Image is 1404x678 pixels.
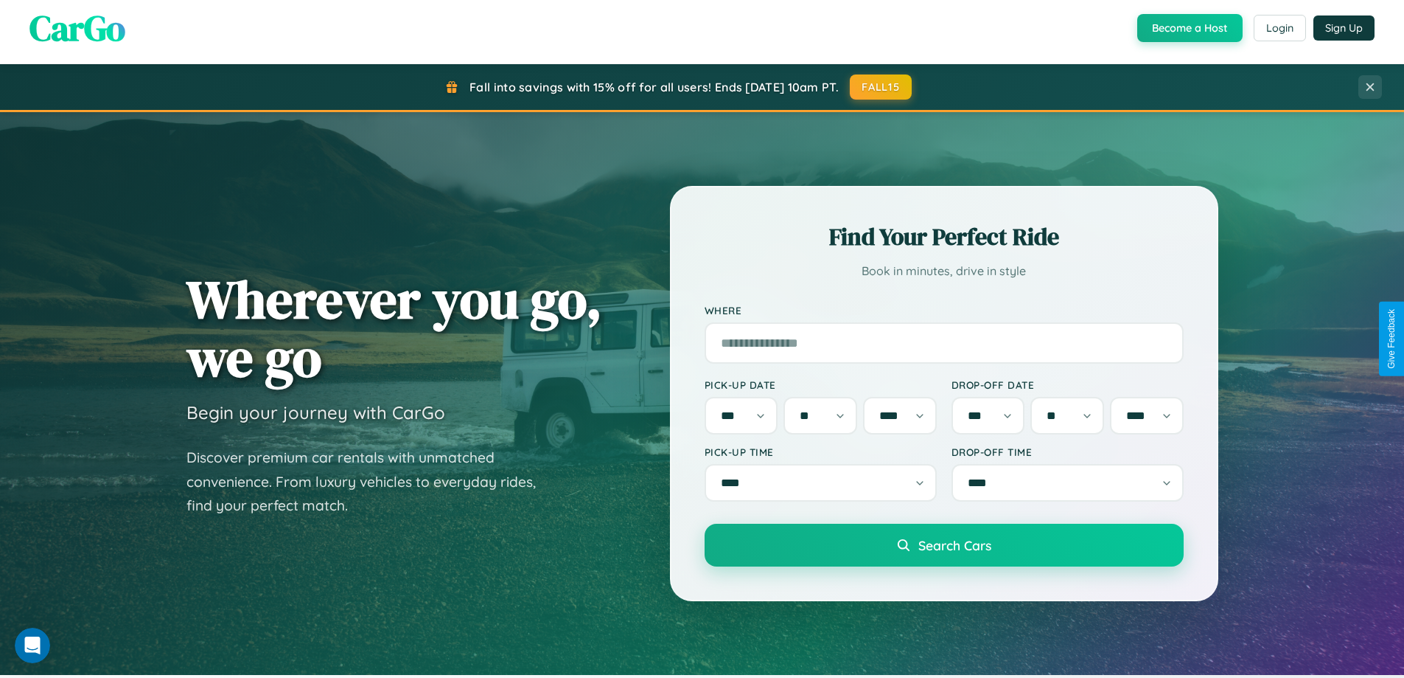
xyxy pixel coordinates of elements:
iframe: Intercom live chat [15,628,50,663]
p: Discover premium car rentals with unmatched convenience. From luxury vehicles to everyday rides, ... [186,446,555,518]
button: Login [1254,15,1306,41]
button: FALL15 [850,75,912,100]
label: Drop-off Time [951,446,1184,458]
button: Become a Host [1137,14,1243,42]
button: Search Cars [705,524,1184,567]
div: Give Feedback [1386,309,1397,369]
h2: Find Your Perfect Ride [705,221,1184,253]
button: Sign Up [1313,15,1375,41]
label: Pick-up Time [705,446,937,458]
label: Pick-up Date [705,378,937,391]
p: Book in minutes, drive in style [705,260,1184,282]
span: CarGo [29,4,125,52]
span: Fall into savings with 15% off for all users! Ends [DATE] 10am PT. [469,80,839,94]
label: Where [705,304,1184,316]
label: Drop-off Date [951,378,1184,391]
h1: Wherever you go, we go [186,270,602,387]
h3: Begin your journey with CarGo [186,401,445,423]
span: Search Cars [918,537,991,553]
